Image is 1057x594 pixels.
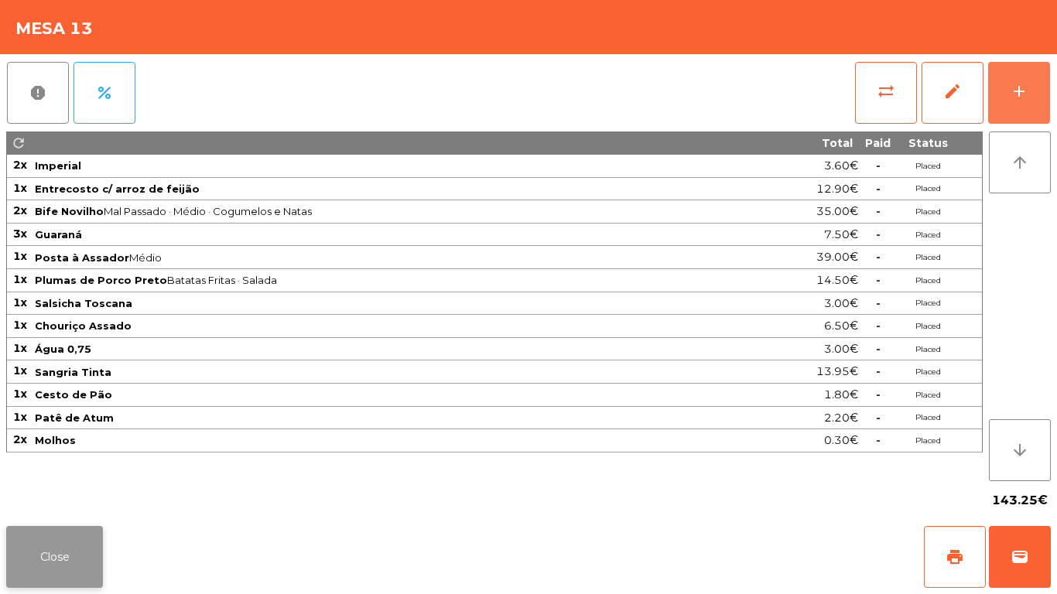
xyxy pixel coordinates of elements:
span: refresh [10,135,27,152]
span: 143.25€ [992,489,1048,512]
td: Placed [897,178,959,201]
span: sync_alt [877,82,895,101]
span: Médio [35,251,747,264]
span: 35.00€ [816,201,858,222]
span: 12.90€ [816,179,858,200]
span: Bife Novilho [35,205,104,217]
span: 1x [13,295,27,309]
span: 39.00€ [816,247,858,268]
td: Placed [897,224,959,247]
span: - [876,159,881,172]
span: Sangria Tinta [35,366,111,378]
span: - [876,273,881,287]
span: 2x [13,203,27,217]
span: 1x [13,364,27,377]
td: Placed [897,429,959,452]
span: 1x [13,318,27,332]
div: add [1010,82,1028,101]
span: - [876,319,881,333]
button: sync_alt [855,62,917,124]
h4: Mesa 13 [15,17,93,40]
td: Placed [897,338,959,361]
span: 1.80€ [824,384,858,405]
span: - [876,342,881,356]
span: edit [943,82,962,101]
span: - [876,182,881,196]
td: Placed [897,246,959,269]
span: 0.30€ [824,430,858,451]
span: percent [95,84,114,102]
span: Molhos [35,434,76,446]
td: Placed [897,315,959,338]
span: 3.00€ [824,339,858,360]
span: 13.95€ [816,361,858,382]
span: 1x [13,410,27,424]
button: edit [922,62,983,124]
span: 2.20€ [824,408,858,428]
span: Salsicha Toscana [35,297,132,309]
td: Placed [897,360,959,384]
td: Placed [897,269,959,292]
span: wallet [1011,548,1029,566]
span: - [876,411,881,425]
td: Placed [897,407,959,430]
td: Placed [897,384,959,407]
span: 7.50€ [824,224,858,245]
span: 1x [13,272,27,286]
span: Posta à Assador [35,251,129,264]
span: - [876,296,881,310]
span: 1x [13,249,27,263]
span: Mal Passado · Médio · Cogumelos e Natas [35,205,747,217]
th: Paid [859,131,897,155]
span: Água 0,75 [35,343,91,355]
span: 1x [13,387,27,401]
span: 2x [13,158,27,172]
span: 3x [13,227,27,241]
span: 1x [13,341,27,355]
span: 6.50€ [824,316,858,336]
span: - [876,227,881,241]
span: - [876,433,881,447]
span: Batatas Fritas · Salada [35,274,747,286]
button: Close [6,526,103,588]
span: - [876,364,881,378]
td: Placed [897,292,959,316]
i: arrow_downward [1011,441,1029,459]
button: print [924,526,986,588]
span: 2x [13,432,27,446]
td: Placed [897,155,959,178]
button: percent [74,62,135,124]
span: 14.50€ [816,270,858,291]
span: Imperial [35,159,81,172]
th: Status [897,131,959,155]
span: Cesto de Pão [35,388,112,401]
span: 3.00€ [824,293,858,314]
span: 1x [13,181,27,195]
span: Plumas de Porco Preto [35,274,167,286]
button: arrow_upward [989,131,1051,193]
span: Entrecosto c/ arroz de feijão [35,183,200,195]
span: print [946,548,964,566]
button: wallet [989,526,1051,588]
td: Placed [897,200,959,224]
span: - [876,204,881,218]
i: arrow_upward [1011,153,1029,172]
span: Guaraná [35,228,82,241]
span: report [29,84,47,102]
span: - [876,250,881,264]
button: arrow_downward [989,419,1051,481]
th: Total [748,131,859,155]
span: 3.60€ [824,155,858,176]
span: - [876,387,881,401]
span: Patê de Atum [35,411,114,424]
button: report [7,62,69,124]
button: add [988,62,1050,124]
span: Chouriço Assado [35,319,132,332]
